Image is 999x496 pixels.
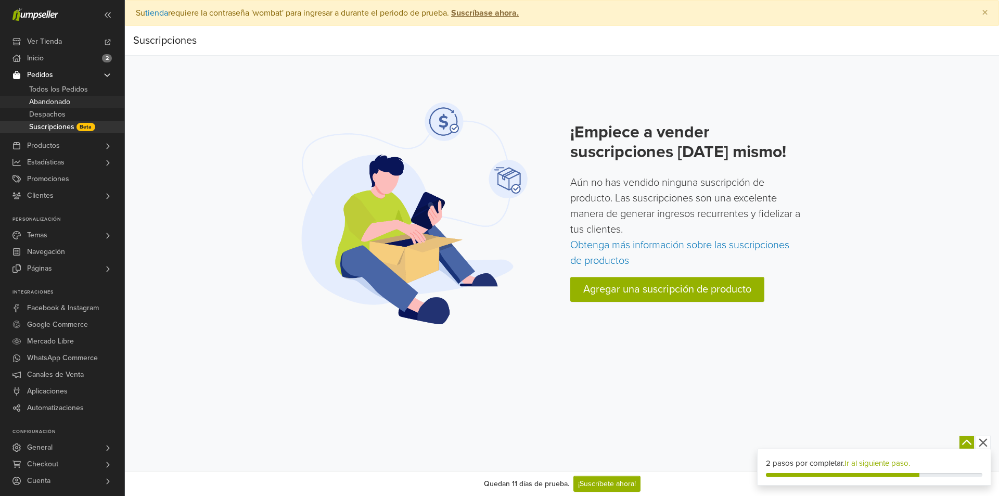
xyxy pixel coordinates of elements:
a: tienda [145,8,168,18]
img: Suscripción de productos [290,93,537,330]
span: Abandonado [29,96,70,108]
span: Inicio [27,50,44,67]
span: Navegación [27,244,65,260]
span: Facebook & Instagram [27,300,99,316]
a: Obtenga más información sobre las suscripciones de productos [570,239,789,267]
div: Quedan 11 días de prueba. [484,478,569,489]
span: Cuenta [27,473,50,489]
button: Close [971,1,998,26]
a: Agregar una suscripción de producto [570,277,764,302]
p: Personalización [12,217,124,223]
span: Beta [76,123,95,131]
span: Google Commerce [27,316,88,333]
span: Mercado Libre [27,333,74,350]
a: ¡Suscríbete ahora! [573,476,641,492]
span: 2 [102,54,112,62]
span: Clientes [27,187,54,204]
span: × [982,5,988,20]
span: Aplicaciones [27,383,68,400]
span: Pedidos [27,67,53,83]
strong: Suscríbase ahora. [451,8,519,18]
span: General [27,439,53,456]
span: Productos [27,137,60,154]
span: Promociones [27,171,69,187]
div: Suscripciones [133,30,197,51]
span: WhatsApp Commerce [27,350,98,366]
span: Despachos [29,108,66,121]
span: Suscripciones [29,121,74,133]
span: Ver Tienda [27,33,62,50]
a: Suscríbase ahora. [449,8,519,18]
p: Aún no has vendido ninguna suscripción de producto. Las suscripciones son una excelente manera de... [570,175,801,269]
span: Temas [27,227,47,244]
span: Todos los Pedidos [29,83,88,96]
p: Configuración [12,429,124,435]
h2: ¡Empiece a vender suscripciones [DATE] mismo! [570,122,801,162]
a: Ir al siguiente paso. [844,459,910,468]
span: Páginas [27,260,52,277]
p: Integraciones [12,289,124,296]
div: 2 pasos por completar. [766,457,982,469]
span: Automatizaciones [27,400,84,416]
span: Canales de Venta [27,366,84,383]
span: Checkout [27,456,58,473]
span: Estadísticas [27,154,65,171]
